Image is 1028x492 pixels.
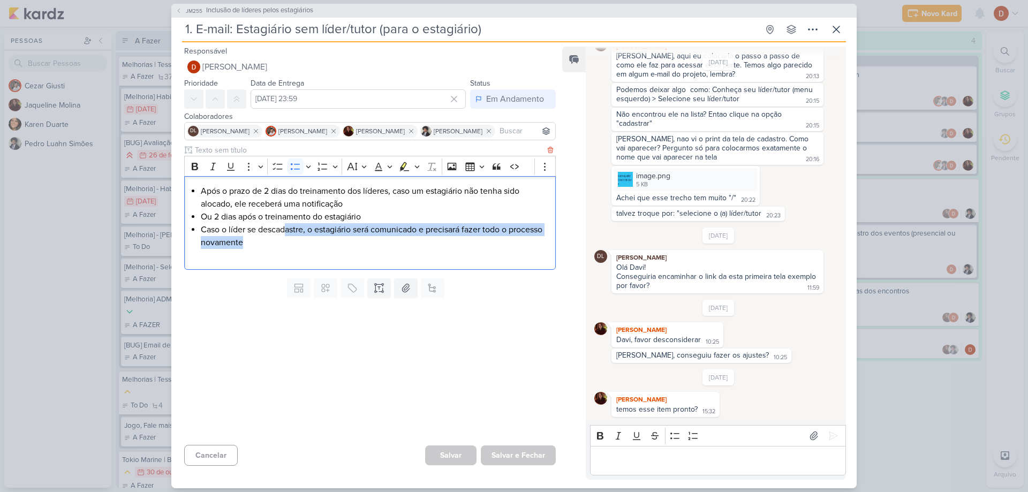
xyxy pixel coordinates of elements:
span: [PERSON_NAME] [201,126,250,136]
label: Responsável [184,47,227,56]
div: [PERSON_NAME] [614,252,821,263]
button: [PERSON_NAME] [184,57,556,77]
div: 20:22 [741,196,755,205]
div: talvez troque por: "selecione o (a) líder/tutor [616,209,761,218]
li: Após o prazo de 2 dias do treinamento dos líderes, caso um estagiário não tenha sido alocado, ele... [201,185,550,210]
div: 20:23 [766,211,781,220]
div: Olá Davi! [616,263,819,272]
span: [PERSON_NAME] [202,60,267,73]
div: 11:59 [807,284,819,292]
input: Texto sem título [193,145,545,156]
div: 10:25 [706,338,719,346]
input: Select a date [251,89,466,109]
img: Jaqueline Molina [594,392,607,405]
div: 20:16 [806,155,819,164]
div: 20:15 [806,97,819,105]
input: Buscar [497,125,553,138]
img: Davi Elias Teixeira [187,60,200,73]
div: 20:13 [806,72,819,81]
li: Caso o líder se descadastre, o estagiário será comunicado e precisará fazer todo o processo novam... [201,223,550,249]
img: Pedro Luahn Simões [421,126,432,137]
div: image.png [636,170,670,181]
div: Editor toolbar [184,156,556,177]
img: Jaqueline Molina [343,126,354,137]
button: Cancelar [184,445,238,466]
div: Danilo Leite [188,126,199,137]
div: Editor editing area: main [184,176,556,270]
span: [PERSON_NAME] [356,126,405,136]
img: Jaqueline Molina [594,322,607,335]
li: Ou 2 dias após o treinamento do estagiário [201,210,550,223]
img: sfFIn5pBJvtuHORtYxY5OXvOdLB7tH8syWqrWogb.png [618,172,633,187]
span: [PERSON_NAME] [434,126,482,136]
button: Em Andamento [470,89,556,109]
div: Podemos deixar algo como: Conheça seu líder/tutor (menu esquerdo) > Selecione seu líder/tutor [616,85,815,103]
div: 5 KB [636,180,670,189]
div: [PERSON_NAME], nao vi o print da tela de cadastro. Como vai aparecer? Pergunto só para colocarmos... [616,134,811,162]
div: [PERSON_NAME], aqui eu colocaria o passo a passo de como ele faz para acessar essa parte. Temos a... [616,51,814,79]
input: Kard Sem Título [182,20,758,39]
p: DL [190,128,196,134]
img: Cezar Giusti [266,126,276,137]
div: Editor editing area: main [590,446,846,475]
label: Data de Entrega [251,79,304,88]
div: image.png [614,168,758,191]
div: Editor toolbar [590,425,846,446]
p: DL [597,254,604,260]
div: 10:25 [774,353,787,362]
span: [PERSON_NAME] [278,126,327,136]
div: Em Andamento [486,93,544,105]
label: Status [470,79,490,88]
div: Colaboradores [184,111,556,122]
div: [PERSON_NAME] [614,394,717,405]
div: Davi, favor desconsiderar [616,335,701,344]
div: Conseguiria encaminhar o link da esta primeira tela exemplo por favor? [616,272,818,290]
div: [PERSON_NAME] [614,324,721,335]
div: Achei que esse trecho tem muito "/" [616,193,736,202]
div: Não encontrou ele na lista? Entao clique na opção "cadastrar" [616,110,784,128]
div: 20:15 [806,122,819,130]
div: 15:32 [702,407,715,416]
label: Prioridade [184,79,218,88]
div: [PERSON_NAME], conseguiu fazer os ajustes? [616,351,769,360]
div: temos esse item pronto? [616,405,698,414]
div: Danilo Leite [594,250,607,263]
